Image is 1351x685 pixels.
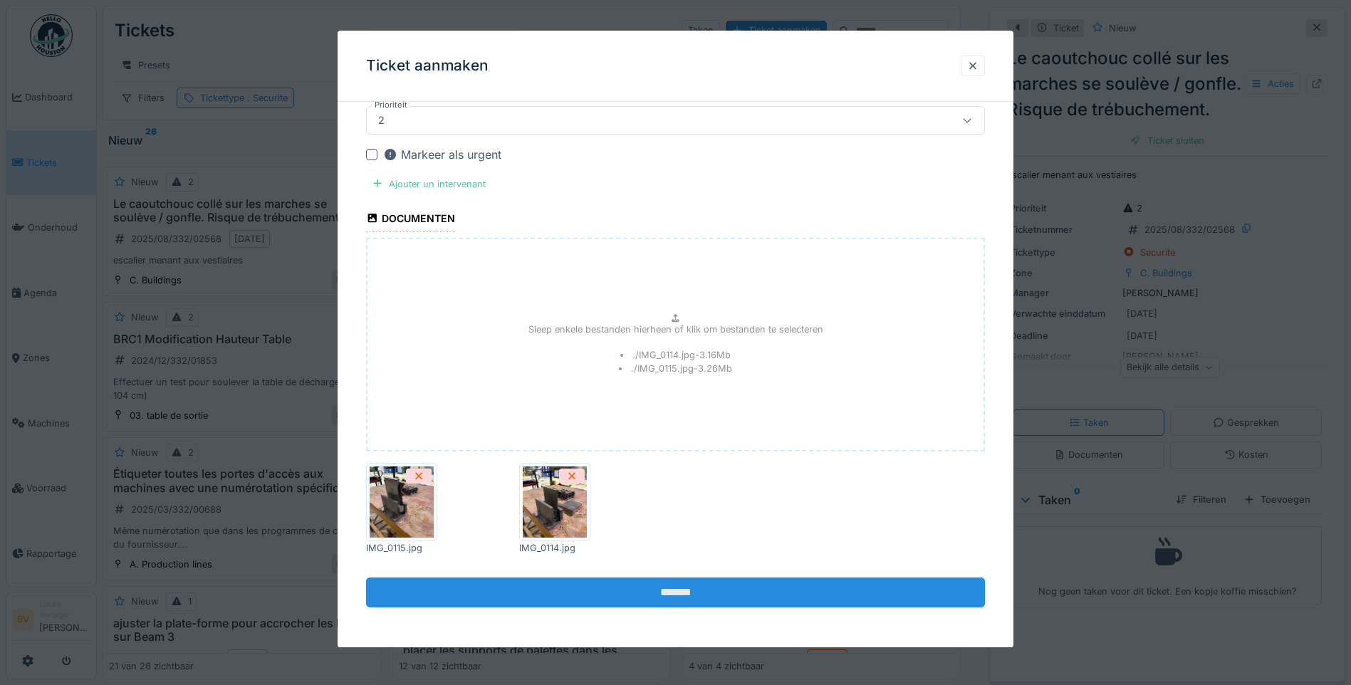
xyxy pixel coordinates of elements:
[519,541,590,555] div: IMG_0114.jpg
[619,362,733,375] li: ./IMG_0115.jpg - 3.26 Mb
[528,323,823,337] p: Sleep enkele bestanden hierheen of klik om bestanden te selecteren
[370,466,434,538] img: 4ib9ufxxv1qclqctj2w2byzdrcxn
[372,113,390,128] div: 2
[620,348,731,362] li: ./IMG_0114.jpg - 3.16 Mb
[523,466,587,538] img: d5bma42981554jvobeko0lh3n3s2
[383,146,501,163] div: Markeer als urgent
[366,174,491,194] div: Ajouter un intervenant
[366,57,489,75] h3: Ticket aanmaken
[372,99,410,111] label: Prioriteit
[366,541,437,555] div: IMG_0115.jpg
[366,208,455,232] div: Documenten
